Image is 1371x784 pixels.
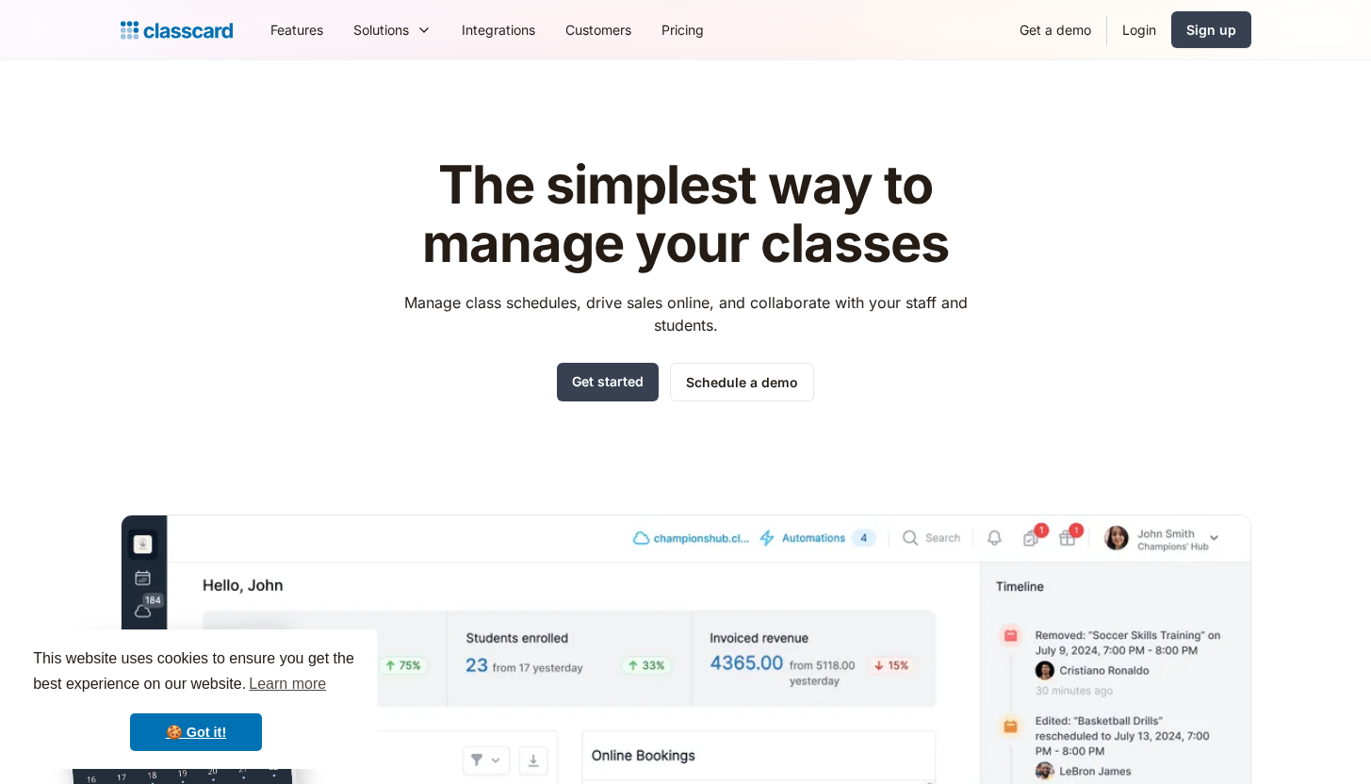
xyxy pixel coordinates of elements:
a: Pricing [646,8,719,51]
a: home [121,17,233,43]
a: Get started [557,363,659,401]
a: Integrations [447,8,550,51]
a: Features [255,8,338,51]
a: dismiss cookie message [130,713,262,751]
div: cookieconsent [15,629,377,769]
div: Solutions [338,8,447,51]
div: Sign up [1186,20,1236,40]
span: This website uses cookies to ensure you get the best experience on our website. [33,647,359,698]
a: Schedule a demo [670,363,814,401]
a: Get a demo [1004,8,1106,51]
p: Manage class schedules, drive sales online, and collaborate with your staff and students. [386,291,985,336]
a: Login [1107,8,1171,51]
a: Customers [550,8,646,51]
div: Solutions [353,20,409,40]
a: Sign up [1171,11,1251,48]
a: learn more about cookies [246,670,329,698]
h1: The simplest way to manage your classes [386,156,985,272]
